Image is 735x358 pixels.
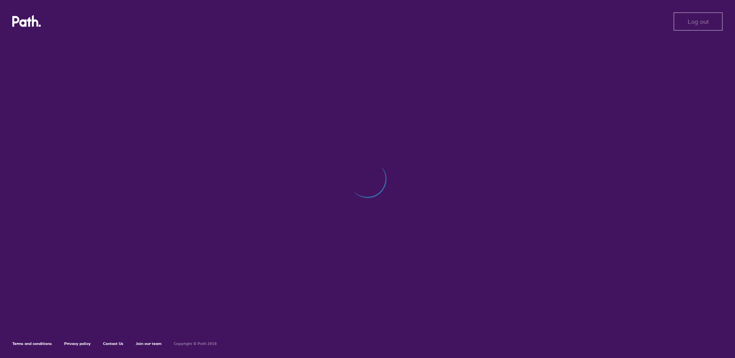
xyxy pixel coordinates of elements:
[174,341,217,346] h6: Copyright © Path 2018
[103,341,123,346] a: Contact Us
[12,341,52,346] a: Terms and conditions
[673,12,723,31] button: Log out
[688,18,709,25] span: Log out
[64,341,91,346] a: Privacy policy
[136,341,161,346] a: Join our team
